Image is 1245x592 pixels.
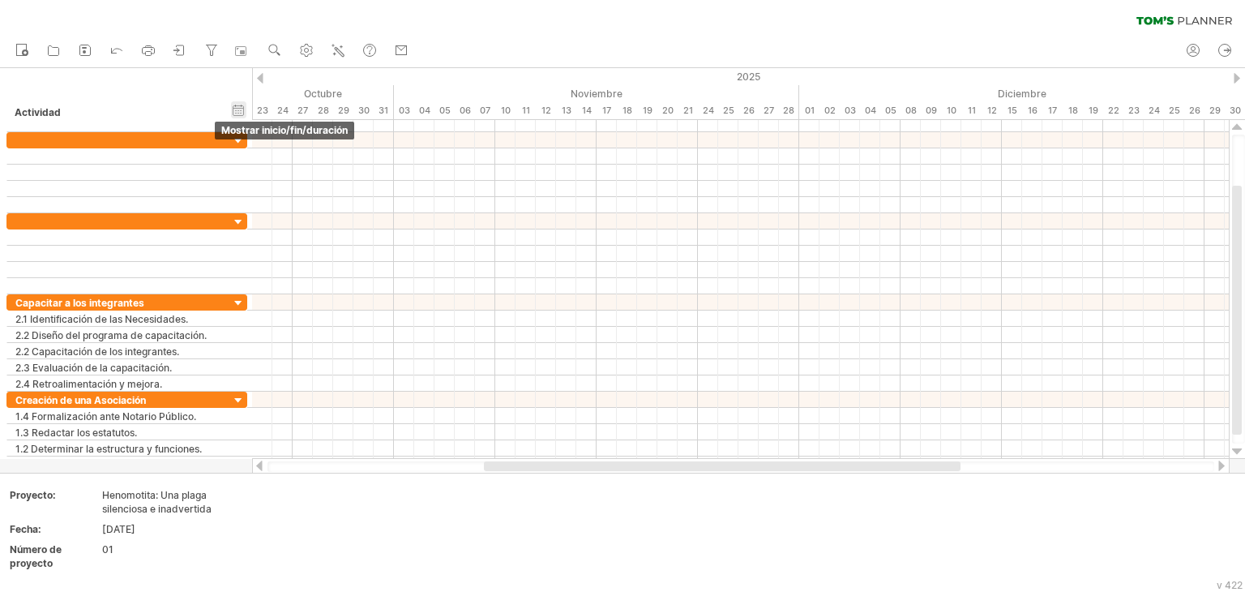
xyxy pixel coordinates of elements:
[683,105,693,116] font: 21
[982,102,1002,119] div: Viernes, 12 de diciembre de 2025
[743,105,755,116] font: 26
[10,543,62,569] font: Número de proyecto
[738,102,759,119] div: Miércoles, 26 de noviembre de 2025
[779,102,799,119] div: Viernes, 28 de noviembre de 2025
[277,105,289,116] font: 24
[480,105,490,116] font: 07
[571,88,622,100] font: Noviembre
[1217,579,1243,591] font: v 422
[998,88,1046,100] font: Diciembre
[1108,105,1119,116] font: 22
[15,427,137,439] font: 1.3 Redactar los estatutos.
[419,105,430,116] font: 04
[1144,102,1164,119] div: Miércoles, 24 de diciembre de 2025
[840,102,860,119] div: Miércoles, 3 de diciembre de 2025
[297,105,308,116] font: 27
[15,297,144,309] font: Capacitar a los integrantes
[1184,102,1204,119] div: Viernes, 26 de diciembre de 2025
[968,105,976,116] font: 11
[905,105,917,116] font: 08
[1103,102,1123,119] div: Lunes, 22 de diciembre de 2025
[1063,102,1083,119] div: Jueves, 18 de diciembre de 2025
[698,102,718,119] div: Lunes, 24 de noviembre de 2025
[272,102,293,119] div: Viernes, 24 de octubre de 2025
[379,105,388,116] font: 31
[1028,105,1037,116] font: 16
[941,102,961,119] div: Miércoles, 10 de diciembre de 2025
[582,105,592,116] font: 14
[1022,102,1042,119] div: Martes, 16 de diciembre de 2025
[1048,105,1057,116] font: 17
[562,105,571,116] font: 13
[617,102,637,119] div: Martes, 18 de noviembre de 2025
[662,105,674,116] font: 20
[1169,105,1180,116] font: 25
[901,102,921,119] div: Lunes, 8 de diciembre de 2025
[718,102,738,119] div: Martes, 25 de noviembre de 2025
[637,102,657,119] div: Miércoles, 19 de noviembre de 2025
[313,102,333,119] div: Martes, 28 de octubre de 2025
[399,105,410,116] font: 03
[764,105,774,116] font: 27
[293,102,313,119] div: Lunes, 27 de octubre de 2025
[987,105,997,116] font: 12
[353,102,374,119] div: Jueves, 30 de octubre de 2025
[15,362,172,374] font: 2.3 Evaluación de la capacitación.
[1068,105,1078,116] font: 18
[374,102,394,119] div: Viernes, 31 de octubre de 2025
[1225,102,1245,119] div: Martes, 30 de diciembre de 2025
[318,105,329,116] font: 28
[1123,102,1144,119] div: Martes, 23 de diciembre de 2025
[1149,105,1160,116] font: 24
[1128,105,1140,116] font: 23
[439,105,451,116] font: 05
[394,85,799,102] div: Noviembre de 2025
[102,523,135,535] font: [DATE]
[15,394,146,406] font: Creación de una Asociación
[1083,102,1103,119] div: Viernes, 19 de diciembre de 2025
[501,105,511,116] font: 10
[475,102,495,119] div: Viernes, 7 de noviembre de 2025
[394,102,414,119] div: Lunes, 3 de noviembre de 2025
[304,88,342,100] font: Octubre
[10,489,56,501] font: Proyecto:
[15,313,188,325] font: 2.1 Identificación de las Necesidades.
[737,71,760,83] font: 2025
[597,102,617,119] div: Lunes, 17 de noviembre de 2025
[434,102,455,119] div: Miércoles, 5 de noviembre de 2025
[1204,102,1225,119] div: Lunes, 29 de diciembre de 2025
[536,102,556,119] div: Miércoles, 12 de noviembre de 2025
[643,105,652,116] font: 19
[602,105,611,116] font: 17
[338,105,349,116] font: 29
[252,102,272,119] div: Jueves, 23 de octubre de 2025
[1042,102,1063,119] div: Miércoles, 17 de diciembre de 2025
[865,105,876,116] font: 04
[783,105,794,116] font: 28
[1002,102,1022,119] div: Lunes, 15 de diciembre de 2025
[495,102,516,119] div: Lunes, 10 de noviembre de 2025
[1089,105,1098,116] font: 19
[845,105,856,116] font: 03
[576,102,597,119] div: Viernes, 14 de noviembre de 2025
[221,124,348,136] font: mostrar inicio/fin/duración
[961,102,982,119] div: Jueves, 11 de diciembre de 2025
[414,102,434,119] div: Martes, 4 de noviembre de 2025
[15,410,196,423] font: 1.4 Formalización ante Notario Público.
[799,102,819,119] div: Lunes, 1 de diciembre de 2025
[541,105,551,116] font: 12
[15,106,61,118] font: Actividad
[824,105,836,116] font: 02
[723,105,734,116] font: 25
[926,105,937,116] font: 09
[622,105,632,116] font: 18
[522,105,530,116] font: 11
[657,102,678,119] div: Jueves, 20 de noviembre de 2025
[947,105,956,116] font: 10
[358,105,370,116] font: 30
[10,523,41,535] font: Fecha:
[516,102,536,119] div: Martes, 11 de noviembre de 2025
[703,105,714,116] font: 24
[759,102,779,119] div: Jueves, 27 de noviembre de 2025
[15,378,162,390] font: 2.4 Retroalimentación y mejora.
